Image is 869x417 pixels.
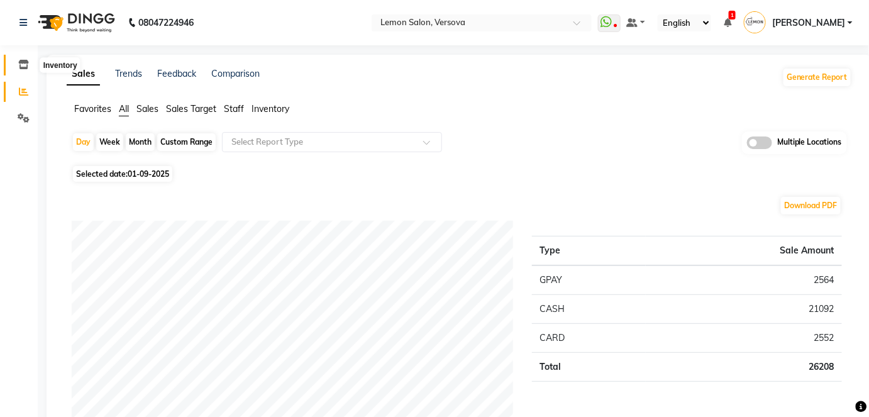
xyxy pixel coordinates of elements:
[646,323,842,352] td: 2552
[532,294,646,323] td: CASH
[532,236,646,265] th: Type
[252,103,289,114] span: Inventory
[532,352,646,381] td: Total
[138,5,194,40] b: 08047224946
[777,136,842,149] span: Multiple Locations
[729,11,736,19] span: 1
[783,69,851,86] button: Generate Report
[532,323,646,352] td: CARD
[724,17,731,28] a: 1
[157,68,196,79] a: Feedback
[646,236,842,265] th: Sale Amount
[532,265,646,295] td: GPAY
[646,352,842,381] td: 26208
[772,16,845,30] span: [PERSON_NAME]
[32,5,118,40] img: logo
[115,68,142,79] a: Trends
[166,103,216,114] span: Sales Target
[73,166,172,182] span: Selected date:
[136,103,158,114] span: Sales
[744,11,766,33] img: Aquib Khan
[128,169,169,179] span: 01-09-2025
[119,103,129,114] span: All
[211,68,260,79] a: Comparison
[224,103,244,114] span: Staff
[126,133,155,151] div: Month
[96,133,123,151] div: Week
[40,58,80,73] div: Inventory
[74,103,111,114] span: Favorites
[781,197,841,214] button: Download PDF
[646,294,842,323] td: 21092
[646,265,842,295] td: 2564
[73,133,94,151] div: Day
[157,133,216,151] div: Custom Range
